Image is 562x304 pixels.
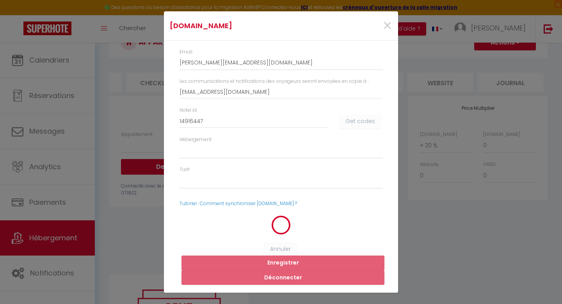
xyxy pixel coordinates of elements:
[180,78,368,85] label: Les communications et notifications des voyageurs seront envoyées en copie à :
[170,20,315,31] h4: [DOMAIN_NAME]
[382,18,392,34] button: Close
[180,48,192,56] label: Email
[264,243,297,256] button: Annuler
[181,256,384,270] button: Enregistrer
[180,107,197,114] label: Hotel id
[180,166,190,173] label: Tarif
[180,136,212,143] label: Hébergement
[340,115,381,128] button: Get codes
[6,3,30,27] button: Ouvrir le widget de chat LiveChat
[382,14,392,38] span: ×
[180,200,297,207] a: Tutoriel : Comment synchroniser [DOMAIN_NAME] ?
[181,270,384,285] button: Déconnecter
